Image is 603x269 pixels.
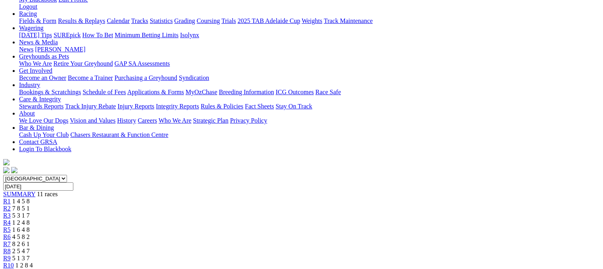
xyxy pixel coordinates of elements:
[19,53,69,60] a: Greyhounds as Pets
[19,103,600,110] div: Care & Integrity
[131,17,148,24] a: Tracks
[19,25,44,31] a: Wagering
[107,17,130,24] a: Calendar
[70,131,168,138] a: Chasers Restaurant & Function Centre
[19,74,600,81] div: Get Involved
[12,205,30,212] span: 7 8 5 1
[19,39,58,45] a: News & Media
[19,110,35,117] a: About
[58,17,105,24] a: Results & Replays
[3,159,10,165] img: logo-grsa-white.png
[324,17,373,24] a: Track Maintenance
[19,138,57,145] a: Contact GRSA
[3,167,10,173] img: facebook.svg
[19,146,71,152] a: Login To Blackbook
[3,233,11,240] a: R6
[276,89,314,95] a: ICG Outcomes
[12,248,30,254] span: 2 5 4 7
[174,17,195,24] a: Grading
[19,17,600,25] div: Racing
[19,131,600,138] div: Bar & Dining
[115,60,170,67] a: GAP SA Assessments
[12,241,30,247] span: 8 2 6 1
[19,60,52,67] a: Who We Are
[19,117,68,124] a: We Love Our Dogs
[19,32,52,38] a: [DATE] Tips
[3,226,11,233] a: R5
[179,74,209,81] a: Syndication
[3,191,35,197] a: SUMMARY
[180,32,199,38] a: Isolynx
[19,89,81,95] a: Bookings & Scratchings
[15,262,33,269] span: 1 2 8 4
[117,117,136,124] a: History
[54,32,80,38] a: SUREpick
[197,17,220,24] a: Coursing
[54,60,113,67] a: Retire Your Greyhound
[193,117,228,124] a: Strategic Plan
[82,89,126,95] a: Schedule of Fees
[3,248,11,254] a: R8
[19,46,33,53] a: News
[12,233,30,240] span: 4 5 8 2
[3,205,11,212] a: R2
[115,32,178,38] a: Minimum Betting Limits
[230,117,267,124] a: Privacy Policy
[237,17,300,24] a: 2025 TAB Adelaide Cup
[11,167,17,173] img: twitter.svg
[12,226,30,233] span: 1 6 4 8
[3,219,11,226] a: R4
[117,103,154,110] a: Injury Reports
[315,89,341,95] a: Race Safe
[219,89,274,95] a: Breeding Information
[221,17,236,24] a: Trials
[156,103,199,110] a: Integrity Reports
[3,255,11,261] a: R9
[245,103,274,110] a: Fact Sheets
[115,74,177,81] a: Purchasing a Greyhound
[302,17,322,24] a: Weights
[19,17,56,24] a: Fields & Form
[3,241,11,247] a: R7
[19,32,600,39] div: Wagering
[68,74,113,81] a: Become a Trainer
[12,212,30,219] span: 5 3 1 7
[19,117,600,124] div: About
[82,32,113,38] a: How To Bet
[35,46,85,53] a: [PERSON_NAME]
[19,60,600,67] div: Greyhounds as Pets
[3,198,11,205] a: R1
[186,89,217,95] a: MyOzChase
[19,10,37,17] a: Racing
[65,103,116,110] a: Track Injury Rebate
[3,262,14,269] a: R10
[159,117,191,124] a: Who We Are
[19,74,66,81] a: Become an Owner
[19,124,54,131] a: Bar & Dining
[70,117,115,124] a: Vision and Values
[276,103,312,110] a: Stay On Track
[201,103,243,110] a: Rules & Policies
[138,117,157,124] a: Careers
[12,219,30,226] span: 1 2 4 8
[19,131,69,138] a: Cash Up Your Club
[19,96,61,102] a: Care & Integrity
[12,255,30,261] span: 5 1 3 7
[37,191,57,197] span: 11 races
[3,182,73,191] input: Select date
[12,198,30,205] span: 1 4 5 8
[19,81,40,88] a: Industry
[127,89,184,95] a: Applications & Forms
[19,103,63,110] a: Stewards Reports
[150,17,173,24] a: Statistics
[3,212,11,219] span: R3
